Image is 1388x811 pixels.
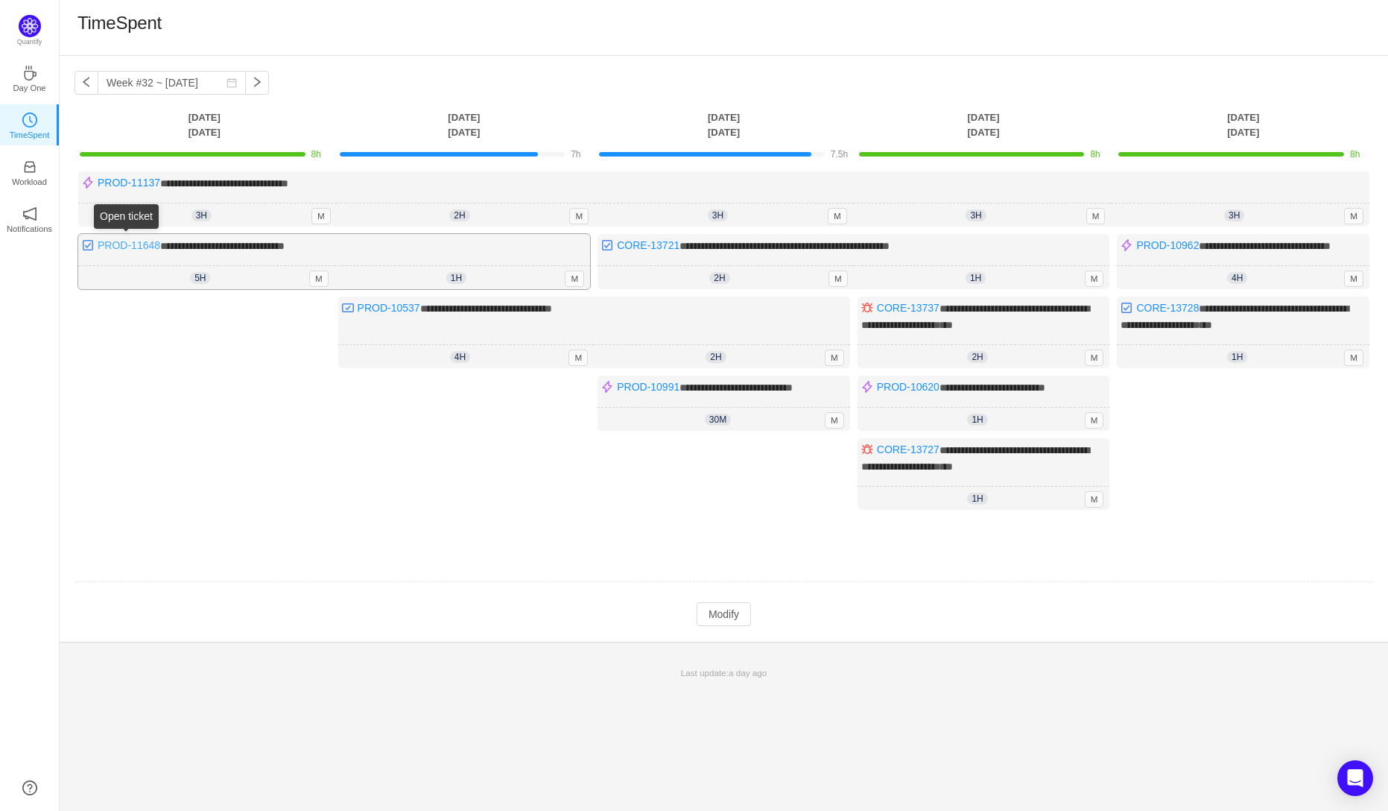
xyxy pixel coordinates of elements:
span: Last update: [681,668,767,678]
th: [DATE] [DATE] [335,110,595,140]
i: icon: calendar [226,78,237,88]
p: Day One [13,81,45,95]
span: M [1344,208,1363,224]
span: M [565,271,584,287]
a: PROD-10962 [1136,239,1199,251]
span: 4h [1227,272,1247,284]
h1: TimeSpent [77,12,162,34]
a: CORE-13721 [617,239,679,251]
span: M [828,271,848,287]
span: M [1085,350,1104,366]
i: icon: notification [22,206,37,221]
div: Open ticket [94,204,159,229]
th: [DATE] [DATE] [854,110,1114,140]
span: M [311,208,331,224]
span: M [569,208,589,224]
img: 10307 [1121,239,1132,251]
span: 1h [967,493,987,505]
span: M [825,412,844,429]
img: 10307 [861,381,873,393]
th: [DATE] [DATE] [75,110,335,140]
span: a day ago [729,668,767,678]
button: icon: right [245,71,269,95]
a: icon: coffeeDay One [22,70,37,85]
span: 7.5h [831,149,848,160]
a: icon: notificationNotifications [22,211,37,226]
a: icon: inboxWorkload [22,164,37,179]
span: 2h [706,351,726,363]
span: 1h [1227,351,1247,363]
a: PROD-11137 [98,177,160,189]
span: 8h [311,149,321,160]
span: 3h [708,209,728,221]
a: icon: question-circle [22,780,37,795]
img: 10318 [1121,302,1132,314]
button: Modify [697,602,751,626]
i: icon: inbox [22,160,37,174]
a: CORE-13737 [877,302,939,314]
span: 4h [450,351,470,363]
button: icon: left [75,71,98,95]
img: 10318 [601,239,613,251]
img: 10303 [861,444,873,455]
img: 10318 [82,239,94,251]
p: Quantify [17,37,42,48]
span: M [1086,208,1106,224]
p: TimeSpent [10,128,50,142]
p: Workload [12,175,47,189]
img: 10303 [861,302,873,314]
input: Select a week [98,71,246,95]
span: 3h [1224,209,1244,221]
i: icon: coffee [22,66,37,81]
span: M [1344,271,1363,287]
span: 2h [449,209,469,221]
th: [DATE] [DATE] [594,110,854,140]
div: Open Intercom Messenger [1337,760,1373,796]
a: PROD-11648 [98,239,160,251]
a: icon: clock-circleTimeSpent [22,117,37,132]
span: 3h [966,209,986,221]
span: 1h [446,272,466,284]
span: M [1344,350,1363,366]
span: M [1085,271,1104,287]
a: CORE-13727 [877,444,939,455]
span: 1h [967,414,987,426]
span: 8h [1350,149,1360,160]
span: M [568,350,588,366]
a: PROD-10537 [358,302,420,314]
img: Quantify [19,15,41,37]
span: 30m [705,414,731,426]
p: Notifications [7,222,52,236]
span: 8h [1090,149,1100,160]
span: M [825,350,844,366]
span: 1h [966,272,986,284]
a: PROD-10620 [877,381,939,393]
a: CORE-13728 [1136,302,1199,314]
span: M [1085,491,1104,508]
i: icon: clock-circle [22,113,37,127]
a: PROD-10991 [617,381,679,393]
span: 7h [571,149,580,160]
span: M [309,271,329,287]
span: M [828,208,847,224]
img: 10307 [82,177,94,189]
span: 2h [709,272,729,284]
img: 10300 [342,302,354,314]
img: 10307 [601,381,613,393]
span: 2h [967,351,987,363]
span: 3h [191,209,212,221]
span: M [1085,412,1104,429]
span: 5h [190,272,210,284]
th: [DATE] [DATE] [1113,110,1373,140]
